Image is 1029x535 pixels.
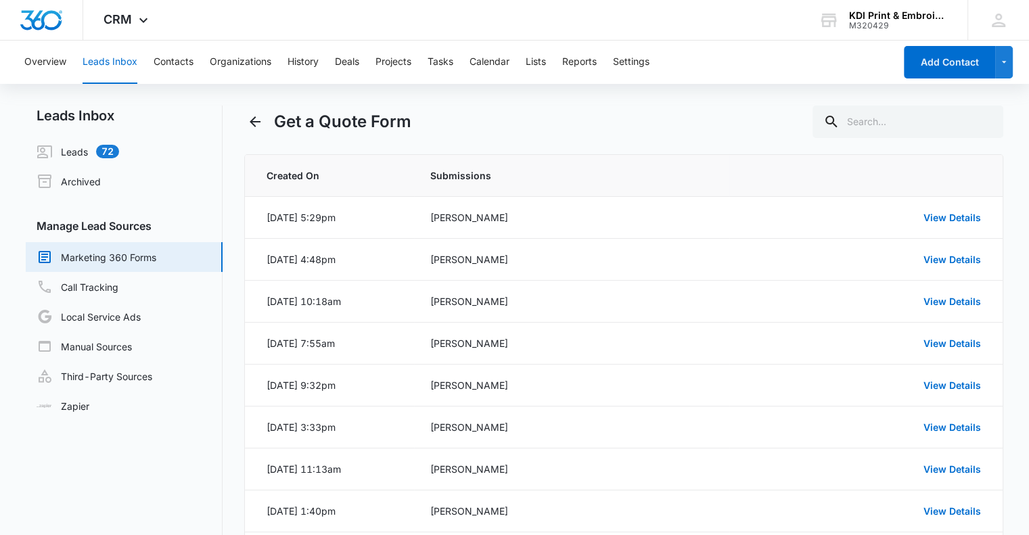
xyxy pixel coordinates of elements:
span: Created On [267,168,398,183]
div: [DATE] 10:18am [267,294,341,308]
a: View Details [923,254,981,265]
div: [DATE] 7:55am [267,336,335,350]
div: [PERSON_NAME] [430,462,713,476]
div: [PERSON_NAME] [430,420,713,434]
a: Leads72 [37,143,119,160]
div: [DATE] 4:48pm [267,252,336,266]
a: View Details [923,421,981,433]
div: [DATE] 11:13am [267,462,341,476]
div: [PERSON_NAME] [430,210,713,225]
button: Add Contact [904,46,995,78]
a: Marketing 360 Forms [37,249,156,265]
button: Reports [562,41,597,84]
a: Zapier [37,399,89,413]
div: account name [849,10,948,21]
a: View Details [923,463,981,475]
h2: Leads Inbox [26,106,223,126]
a: Manual Sources [37,338,132,354]
div: [DATE] 5:29pm [267,210,336,225]
div: [PERSON_NAME] [430,252,713,266]
span: Submissions [430,168,713,183]
a: View Details [923,379,981,391]
button: Calendar [470,41,509,84]
a: View Details [923,338,981,349]
button: Overview [24,41,66,84]
div: account id [849,21,948,30]
div: [PERSON_NAME] [430,294,713,308]
a: Third-Party Sources [37,368,152,384]
a: Local Service Ads [37,308,141,325]
div: [DATE] 3:33pm [267,420,336,434]
button: Organizations [210,41,271,84]
button: Contacts [154,41,193,84]
button: Tasks [428,41,453,84]
div: [DATE] 1:40pm [267,504,336,518]
div: [PERSON_NAME] [430,504,713,518]
input: Search... [813,106,1003,138]
button: Deals [335,41,359,84]
button: Leads Inbox [83,41,137,84]
h1: Get a Quote Form [274,110,411,134]
div: [DATE] 9:32pm [267,378,336,392]
button: History [288,41,319,84]
a: View Details [923,296,981,307]
div: [PERSON_NAME] [430,336,713,350]
a: View Details [923,212,981,223]
button: Lists [526,41,546,84]
a: Archived [37,173,101,189]
span: CRM [104,12,132,26]
a: Call Tracking [37,279,118,295]
button: Projects [375,41,411,84]
div: [PERSON_NAME] [430,378,713,392]
a: View Details [923,505,981,517]
h3: Manage Lead Sources [26,218,223,234]
button: Settings [613,41,649,84]
button: Back [244,111,266,133]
